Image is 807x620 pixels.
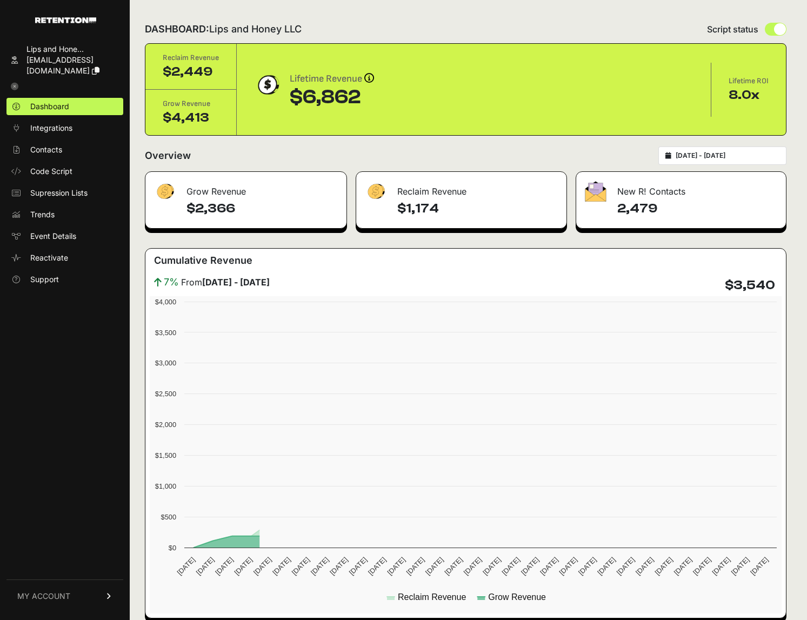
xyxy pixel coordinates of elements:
text: [DATE] [501,556,522,577]
text: [DATE] [328,556,349,577]
span: [EMAIL_ADDRESS][DOMAIN_NAME] [26,55,94,75]
a: Integrations [6,119,123,137]
text: [DATE] [691,556,712,577]
a: MY ACCOUNT [6,579,123,612]
text: [DATE] [730,556,751,577]
h4: $2,366 [186,200,338,217]
text: [DATE] [481,556,502,577]
img: dollar-coin-05c43ed7efb7bc0c12610022525b4bbbb207c7efeef5aecc26f025e68dcafac9.png [254,71,281,98]
div: Reclaim Revenue [163,52,219,63]
a: Support [6,271,123,288]
h3: Cumulative Revenue [154,253,252,268]
div: Lifetime ROI [729,76,769,86]
div: Reclaim Revenue [356,172,567,204]
text: $3,500 [155,329,176,337]
text: [DATE] [634,556,655,577]
text: [DATE] [710,556,731,577]
text: [DATE] [443,556,464,577]
a: Contacts [6,141,123,158]
text: [DATE] [233,556,254,577]
text: [DATE] [519,556,541,577]
span: Dashboard [30,101,69,112]
div: New R! Contacts [576,172,786,204]
div: $6,862 [290,86,374,108]
text: $1,500 [155,451,176,459]
a: Event Details [6,228,123,245]
div: Lips and Hone... [26,44,119,55]
div: Lifetime Revenue [290,71,374,86]
span: Script status [707,23,758,36]
text: [DATE] [405,556,426,577]
text: [DATE] [176,556,197,577]
text: [DATE] [252,556,273,577]
text: [DATE] [615,556,636,577]
span: Supression Lists [30,188,88,198]
text: $0 [169,544,176,552]
text: $500 [161,513,176,521]
text: [DATE] [290,556,311,577]
span: Support [30,274,59,285]
div: Grow Revenue [163,98,219,109]
text: [DATE] [749,556,770,577]
a: Reactivate [6,249,123,266]
text: [DATE] [195,556,216,577]
text: [DATE] [596,556,617,577]
text: $2,000 [155,421,176,429]
div: $2,449 [163,63,219,81]
span: Code Script [30,166,72,177]
text: [DATE] [309,556,330,577]
text: $1,000 [155,482,176,490]
span: MY ACCOUNT [17,591,70,602]
text: $2,500 [155,390,176,398]
a: Dashboard [6,98,123,115]
div: $4,413 [163,109,219,126]
text: [DATE] [271,556,292,577]
span: 7% [164,275,179,290]
a: Supression Lists [6,184,123,202]
span: Lips and Honey LLC [209,23,302,35]
a: Code Script [6,163,123,180]
img: Retention.com [35,17,96,23]
text: $3,000 [155,359,176,367]
h2: Overview [145,148,191,163]
text: $4,000 [155,298,176,306]
span: From [181,276,270,289]
text: [DATE] [424,556,445,577]
img: fa-envelope-19ae18322b30453b285274b1b8af3d052b27d846a4fbe8435d1a52b978f639a2.png [585,181,606,202]
text: [DATE] [558,556,579,577]
h2: DASHBOARD: [145,22,302,37]
img: fa-dollar-13500eef13a19c4ab2b9ed9ad552e47b0d9fc28b02b83b90ba0e00f96d6372e9.png [365,181,386,202]
text: Grow Revenue [488,592,546,602]
span: Reactivate [30,252,68,263]
text: [DATE] [577,556,598,577]
img: fa-dollar-13500eef13a19c4ab2b9ed9ad552e47b0d9fc28b02b83b90ba0e00f96d6372e9.png [154,181,176,202]
text: [DATE] [538,556,559,577]
h4: 2,479 [617,200,777,217]
a: Lips and Hone... [EMAIL_ADDRESS][DOMAIN_NAME] [6,41,123,79]
h4: $1,174 [397,200,558,217]
div: 8.0x [729,86,769,104]
text: [DATE] [366,556,388,577]
strong: [DATE] - [DATE] [202,277,270,288]
text: [DATE] [672,556,693,577]
span: Event Details [30,231,76,242]
h4: $3,540 [725,277,775,294]
text: Reclaim Revenue [398,592,466,602]
a: Trends [6,206,123,223]
span: Trends [30,209,55,220]
text: [DATE] [348,556,369,577]
text: [DATE] [462,556,483,577]
div: Grow Revenue [145,172,346,204]
text: [DATE] [385,556,406,577]
span: Contacts [30,144,62,155]
span: Integrations [30,123,72,134]
text: [DATE] [653,556,674,577]
text: [DATE] [214,556,235,577]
